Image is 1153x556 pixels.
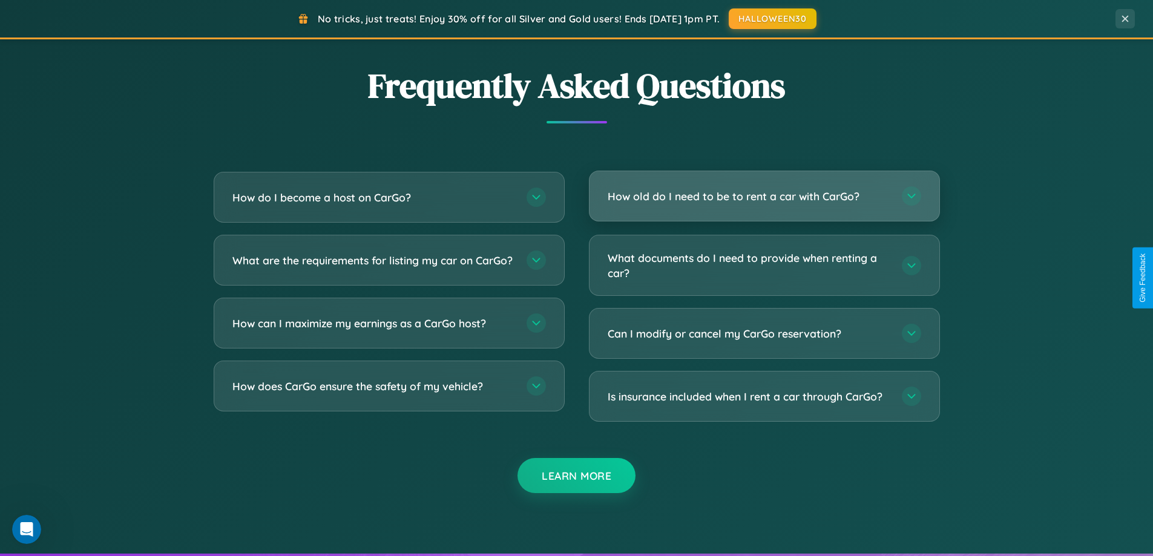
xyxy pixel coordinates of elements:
[214,62,940,109] h2: Frequently Asked Questions
[608,326,890,341] h3: Can I modify or cancel my CarGo reservation?
[232,379,514,394] h3: How does CarGo ensure the safety of my vehicle?
[608,389,890,404] h3: Is insurance included when I rent a car through CarGo?
[12,515,41,544] iframe: Intercom live chat
[608,189,890,204] h3: How old do I need to be to rent a car with CarGo?
[232,190,514,205] h3: How do I become a host on CarGo?
[232,316,514,331] h3: How can I maximize my earnings as a CarGo host?
[232,253,514,268] h3: What are the requirements for listing my car on CarGo?
[608,250,890,280] h3: What documents do I need to provide when renting a car?
[318,13,720,25] span: No tricks, just treats! Enjoy 30% off for all Silver and Gold users! Ends [DATE] 1pm PT.
[1138,253,1147,303] div: Give Feedback
[729,8,816,29] button: HALLOWEEN30
[517,458,636,493] button: Learn More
